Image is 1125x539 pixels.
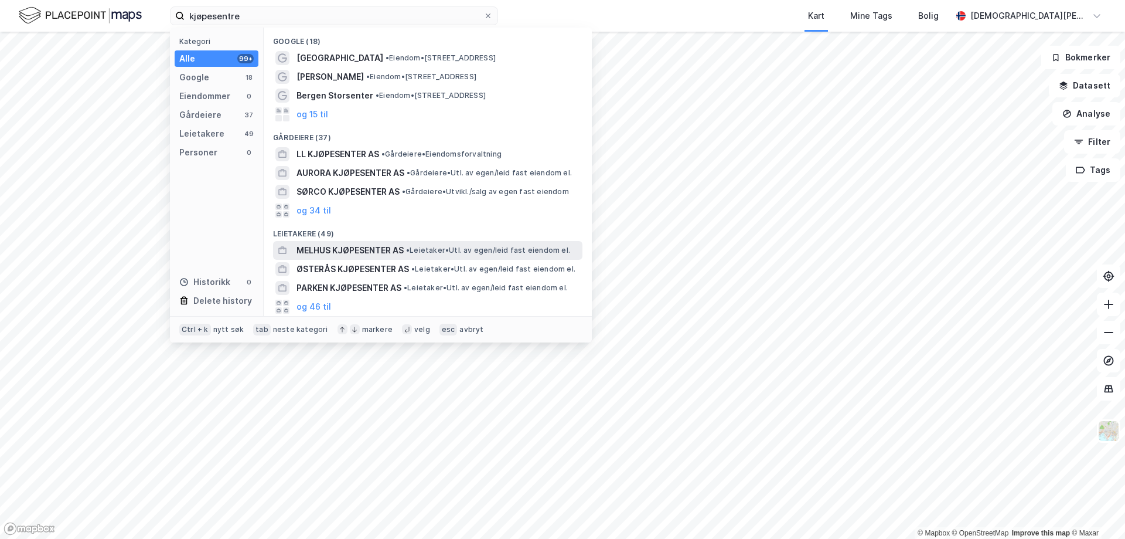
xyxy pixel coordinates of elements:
div: Eiendommer [179,89,230,103]
div: Mine Tags [850,9,892,23]
div: tab [253,324,271,335]
button: og 34 til [296,204,331,218]
div: Leietakere [179,127,224,141]
span: MELHUS KJØPESENTER AS [296,243,404,257]
span: • [404,283,407,292]
div: Leietakere (49) [264,220,592,241]
span: Leietaker • Utl. av egen/leid fast eiendom el. [406,246,570,255]
div: Google (18) [264,28,592,49]
span: Bergen Storsenter [296,89,373,103]
span: Gårdeiere • Utvikl./salg av egen fast eiendom [402,187,569,196]
div: [DEMOGRAPHIC_DATA][PERSON_NAME] [970,9,1087,23]
div: Gårdeiere [179,108,221,122]
div: Kart [808,9,824,23]
a: Improve this map [1012,529,1070,537]
button: Analyse [1052,102,1120,126]
span: Leietaker • Utl. av egen/leid fast eiendom el. [411,265,575,274]
a: Mapbox [918,529,950,537]
a: Mapbox homepage [4,522,55,535]
div: velg [414,325,430,334]
span: AURORA KJØPESENTER AS [296,166,404,180]
div: 37 [244,110,254,120]
span: • [386,53,389,62]
button: og 46 til [296,300,331,314]
div: Google [179,70,209,84]
div: neste kategori [273,325,328,334]
div: 99+ [237,54,254,63]
span: SØRCO KJØPESENTER AS [296,185,400,199]
div: markere [362,325,393,334]
span: Gårdeiere • Eiendomsforvaltning [381,150,502,159]
div: 0 [244,148,254,157]
div: Historikk [179,275,230,289]
span: • [407,168,410,177]
span: [PERSON_NAME] [296,70,364,84]
div: 49 [244,129,254,138]
div: nytt søk [213,325,244,334]
span: LL KJØPESENTER AS [296,147,379,161]
span: • [402,187,405,196]
div: Gårdeiere (37) [264,124,592,145]
span: • [381,150,385,158]
input: Søk på adresse, matrikkel, gårdeiere, leietakere eller personer [185,7,483,25]
img: logo.f888ab2527a4732fd821a326f86c7f29.svg [19,5,142,26]
button: Datasett [1049,74,1120,97]
span: • [411,265,415,273]
span: [GEOGRAPHIC_DATA] [296,51,383,65]
div: 18 [244,73,254,82]
span: Eiendom • [STREET_ADDRESS] [366,72,476,82]
button: Tags [1066,158,1120,182]
div: esc [439,324,458,335]
div: avbryt [459,325,483,334]
span: • [406,246,410,255]
button: og 15 til [296,107,328,121]
span: • [376,91,379,100]
div: Personer [179,145,217,160]
button: Filter [1064,130,1120,154]
div: 0 [244,277,254,287]
span: ØSTERÅS KJØPESENTER AS [296,262,409,276]
button: Bokmerker [1041,46,1120,69]
span: Leietaker • Utl. av egen/leid fast eiendom el. [404,283,568,293]
span: PARKEN KJØPESENTER AS [296,281,401,295]
span: Eiendom • [STREET_ADDRESS] [386,53,496,63]
div: Ctrl + k [179,324,211,335]
div: 0 [244,91,254,101]
span: • [366,72,370,81]
div: Bolig [918,9,939,23]
div: Kategori [179,37,258,46]
img: Z [1097,420,1120,442]
span: Gårdeiere • Utl. av egen/leid fast eiendom el. [407,168,572,178]
a: OpenStreetMap [952,529,1009,537]
div: Alle [179,52,195,66]
div: Delete history [193,294,252,308]
iframe: Chat Widget [1066,483,1125,539]
span: Eiendom • [STREET_ADDRESS] [376,91,486,100]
